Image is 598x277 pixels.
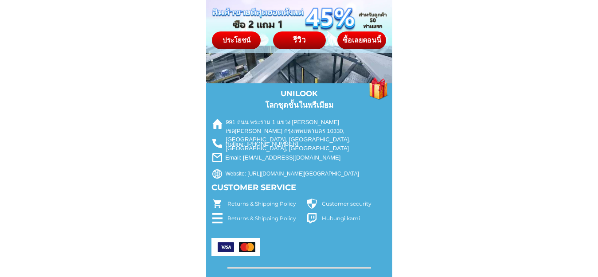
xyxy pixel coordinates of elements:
[337,37,386,44] div: ซื้อเลยตอนนี้
[206,88,393,111] h4: UNILOOK โลกชุดชั้นในพรีเมียม
[226,118,379,152] p: 991 ถนน พระราม 1 แขวง [PERSON_NAME] เขต[PERSON_NAME] กรุงเทพมหานคร 10330, [GEOGRAPHIC_DATA], [GEO...
[322,215,421,222] p: Hubungi kami
[226,170,383,178] a: Website: [URL][DOMAIN_NAME][GEOGRAPHIC_DATA]
[273,35,326,46] div: รีวิว
[322,200,377,216] p: Customer security
[227,215,326,230] p: Returns & Shipping Policy
[222,35,250,44] span: ประโยชน์
[211,182,329,194] h4: CUSTOMER SERVICE
[227,200,326,216] p: Returns & Shipping Policy
[225,153,360,162] p: Email: [EMAIL_ADDRESS][DOMAIN_NAME]
[226,140,360,148] p: Hotline: [PHONE_NUMBER]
